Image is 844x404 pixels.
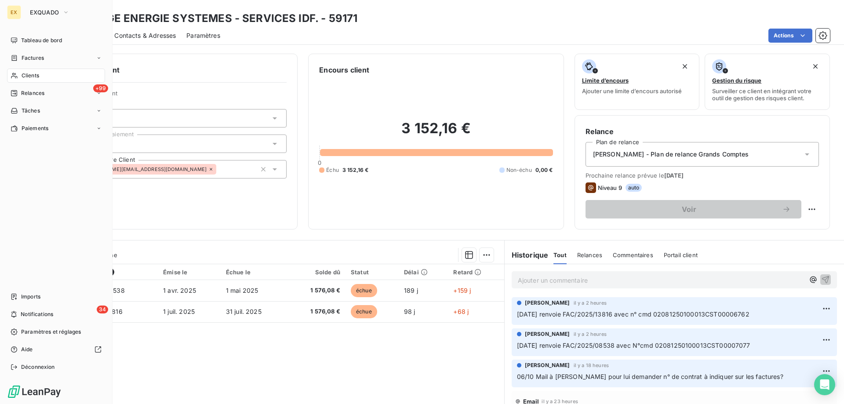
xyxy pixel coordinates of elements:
[7,342,105,357] a: Aide
[404,308,415,315] span: 98 j
[21,89,44,97] span: Relances
[326,166,339,174] span: Échu
[506,166,532,174] span: Non-échu
[574,300,607,306] span: il y a 2 heures
[21,328,81,336] span: Paramètres et réglages
[574,331,607,337] span: il y a 2 heures
[553,251,567,258] span: Tout
[22,124,48,132] span: Paiements
[21,363,55,371] span: Déconnexion
[577,251,602,258] span: Relances
[535,166,553,174] span: 0,00 €
[593,150,749,159] span: [PERSON_NAME] - Plan de relance Grands Comptes
[216,165,223,173] input: Ajouter une valeur
[525,299,570,307] span: [PERSON_NAME]
[712,77,761,84] span: Gestion du risque
[453,287,471,294] span: +159 j
[97,306,108,313] span: 34
[226,287,258,294] span: 1 mai 2025
[664,251,698,258] span: Portail client
[586,172,819,179] span: Prochaine relance prévue le
[404,287,418,294] span: 189 j
[351,305,377,318] span: échue
[226,269,282,276] div: Échue le
[613,251,653,258] span: Commentaires
[293,286,340,295] span: 1 576,08 €
[598,184,622,191] span: Niveau 9
[163,287,196,294] span: 1 avr. 2025
[404,269,443,276] div: Délai
[319,65,369,75] h6: Encours client
[505,250,549,260] h6: Historique
[582,87,682,95] span: Ajouter une limite d’encours autorisé
[814,374,835,395] div: Open Intercom Messenger
[73,268,153,276] div: Référence
[81,167,207,172] span: [PERSON_NAME][EMAIL_ADDRESS][DOMAIN_NAME]
[186,31,220,40] span: Paramètres
[586,200,801,218] button: Voir
[21,310,53,318] span: Notifications
[7,385,62,399] img: Logo LeanPay
[575,54,700,110] button: Limite d’encoursAjouter une limite d’encours autorisé
[351,269,393,276] div: Statut
[7,5,21,19] div: EX
[517,310,749,318] span: [DATE] renvoie FAC/2025/13816 avec n° cmd 02081250100013CST00006762
[53,65,287,75] h6: Informations client
[21,293,40,301] span: Imports
[453,269,498,276] div: Retard
[453,308,469,315] span: +68 j
[21,346,33,353] span: Aide
[351,284,377,297] span: échue
[293,269,340,276] div: Solde dû
[582,77,629,84] span: Limite d’encours
[293,307,340,316] span: 1 576,08 €
[712,87,822,102] span: Surveiller ce client en intégrant votre outil de gestion des risques client.
[71,90,287,102] span: Propriétés Client
[342,166,369,174] span: 3 152,16 €
[21,36,62,44] span: Tableau de bord
[768,29,812,43] button: Actions
[574,363,609,368] span: il y a 18 heures
[318,159,321,166] span: 0
[30,9,59,16] span: EXQUADO
[77,11,357,26] h3: EIFFAGE ENERGIE SYSTEMES - SERVICES IDF. - 59171
[664,172,684,179] span: [DATE]
[22,107,40,115] span: Tâches
[517,342,750,349] span: [DATE] renvoie FAC/2025/08538 avec N°cmd 02081250100013CST00007077
[22,72,39,80] span: Clients
[22,54,44,62] span: Factures
[517,373,783,380] span: 06/10 Mail à [PERSON_NAME] pour lui demander n° de contrat à indiquer sur les factures?
[525,330,570,338] span: [PERSON_NAME]
[626,184,642,192] span: auto
[163,269,215,276] div: Émise le
[586,126,819,137] h6: Relance
[319,120,553,146] h2: 3 152,16 €
[705,54,830,110] button: Gestion du risqueSurveiller ce client en intégrant votre outil de gestion des risques client.
[163,308,195,315] span: 1 juil. 2025
[114,31,176,40] span: Contacts & Adresses
[542,399,578,404] span: il y a 23 heures
[525,361,570,369] span: [PERSON_NAME]
[596,206,782,213] span: Voir
[93,84,108,92] span: +99
[226,308,262,315] span: 31 juil. 2025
